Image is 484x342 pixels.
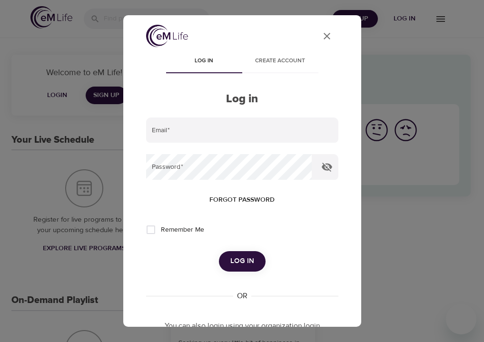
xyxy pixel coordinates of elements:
button: Forgot password [206,191,278,209]
h2: Log in [146,92,338,106]
span: Log in [230,255,254,267]
div: OR [233,291,251,302]
span: Create account [248,56,313,66]
span: Remember Me [161,225,204,235]
img: logo [146,25,188,47]
span: Forgot password [209,194,275,206]
span: Log in [172,56,237,66]
button: Log in [219,251,266,271]
div: disabled tabs example [146,50,338,73]
button: close [316,25,338,48]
